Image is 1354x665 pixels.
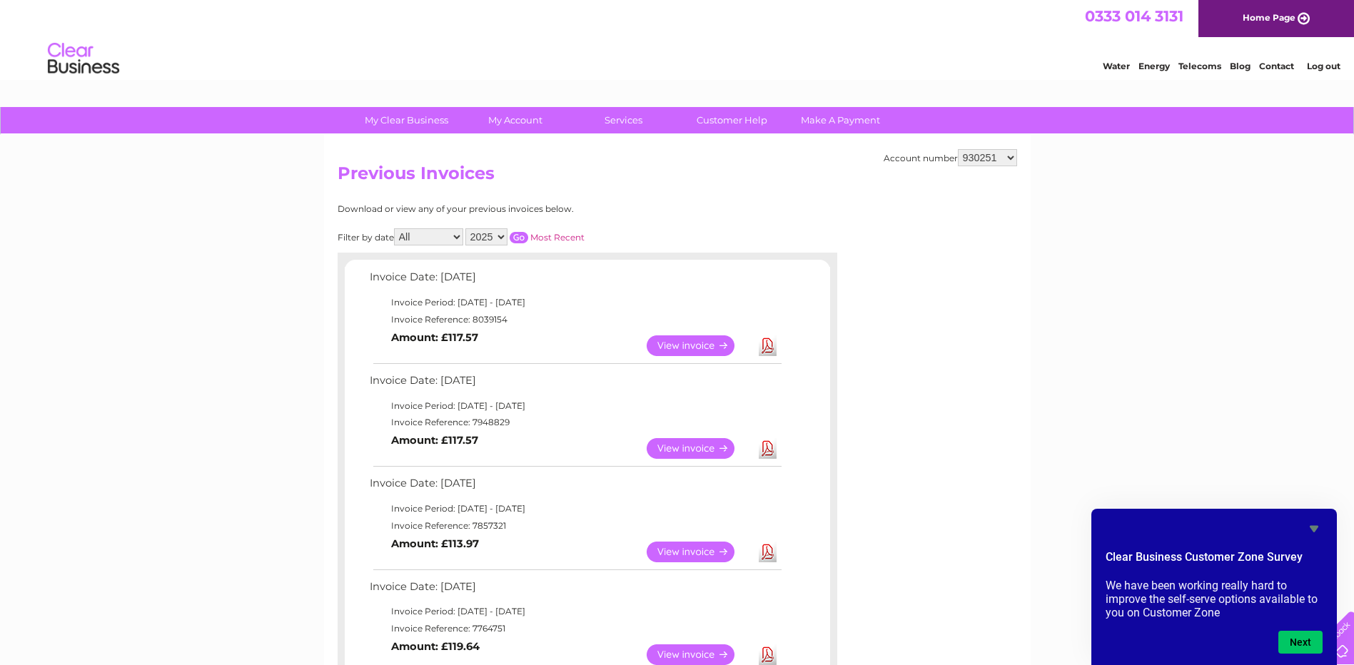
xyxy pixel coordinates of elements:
td: Invoice Date: [DATE] [366,371,784,397]
a: View [647,542,752,562]
button: Next question [1278,631,1323,654]
div: Clear Business Customer Zone Survey [1106,520,1323,654]
a: Telecoms [1178,61,1221,71]
a: Download [759,542,777,562]
b: Amount: £117.57 [391,434,478,447]
b: Amount: £119.64 [391,640,480,653]
a: Contact [1259,61,1294,71]
a: Energy [1138,61,1170,71]
b: Amount: £113.97 [391,537,479,550]
h2: Previous Invoices [338,163,1017,191]
a: Customer Help [673,107,791,133]
td: Invoice Date: [DATE] [366,268,784,294]
a: Services [565,107,682,133]
div: Account number [884,149,1017,166]
a: View [647,644,752,665]
h2: Clear Business Customer Zone Survey [1106,549,1323,573]
a: 0333 014 3131 [1085,7,1183,25]
a: Blog [1230,61,1251,71]
div: Filter by date [338,228,712,245]
td: Invoice Reference: 7857321 [366,517,784,534]
a: Download [759,438,777,459]
img: logo.png [47,37,120,81]
a: Log out [1307,61,1340,71]
td: Invoice Period: [DATE] - [DATE] [366,397,784,415]
a: View [647,438,752,459]
a: My Clear Business [348,107,465,133]
div: Clear Business is a trading name of Verastar Limited (registered in [GEOGRAPHIC_DATA] No. 3667643... [340,8,1015,69]
a: Download [759,335,777,356]
td: Invoice Reference: 8039154 [366,311,784,328]
td: Invoice Period: [DATE] - [DATE] [366,500,784,517]
td: Invoice Date: [DATE] [366,474,784,500]
button: Hide survey [1305,520,1323,537]
a: My Account [456,107,574,133]
a: Most Recent [530,232,585,243]
p: We have been working really hard to improve the self-serve options available to you on Customer Zone [1106,579,1323,619]
b: Amount: £117.57 [391,331,478,344]
a: View [647,335,752,356]
div: Download or view any of your previous invoices below. [338,204,712,214]
td: Invoice Reference: 7764751 [366,620,784,637]
a: Download [759,644,777,665]
a: Water [1103,61,1130,71]
td: Invoice Period: [DATE] - [DATE] [366,603,784,620]
td: Invoice Date: [DATE] [366,577,784,604]
td: Invoice Reference: 7948829 [366,414,784,431]
a: Make A Payment [782,107,899,133]
td: Invoice Period: [DATE] - [DATE] [366,294,784,311]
